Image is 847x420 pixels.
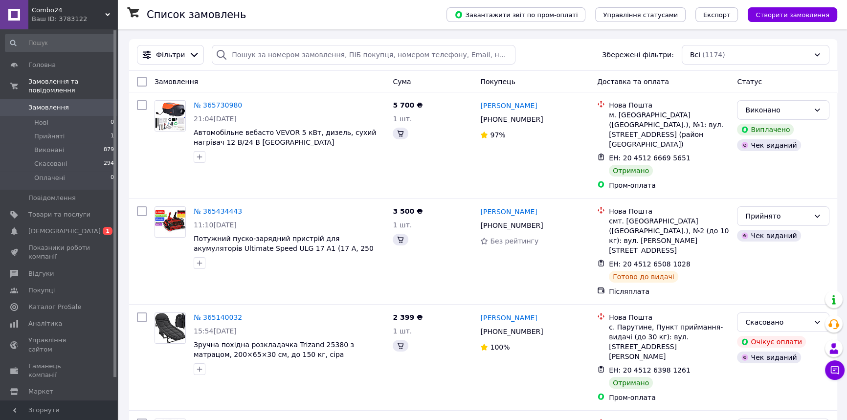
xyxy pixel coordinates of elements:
[194,341,354,358] a: Зручна похідна розкладачка Trizand 25380 з матрацом, 200×65×30 см, до 150 кг, сіра
[155,101,185,131] img: Фото товару
[446,7,585,22] button: Завантажити звіт по пром-оплаті
[609,110,729,149] div: м. [GEOGRAPHIC_DATA] ([GEOGRAPHIC_DATA].), №1: вул. [STREET_ADDRESS] (район [GEOGRAPHIC_DATA])
[34,132,65,141] span: Прийняті
[748,7,837,22] button: Створити замовлення
[28,286,55,295] span: Покупці
[609,206,729,216] div: Нова Пошта
[103,227,112,235] span: 1
[609,165,653,177] div: Отримано
[28,269,54,278] span: Відгуки
[111,118,114,127] span: 0
[609,287,729,296] div: Післяплата
[28,210,90,219] span: Товари та послуги
[34,146,65,155] span: Виконані
[194,235,374,262] a: Потужний пуско-зарядний пристрій для акумуляторів Ultimate Speed ULG 17 A1 (17 A, 250 А·год, [GEO...
[737,139,801,151] div: Чек виданий
[194,313,242,321] a: № 365140032
[28,319,62,328] span: Аналітика
[480,78,515,86] span: Покупець
[597,78,669,86] span: Доставка та оплата
[609,377,653,389] div: Отримано
[111,174,114,182] span: 0
[393,101,423,109] span: 5 700 ₴
[393,313,423,321] span: 2 399 ₴
[490,343,510,351] span: 100%
[609,260,691,268] span: ЕН: 20 4512 6508 1028
[609,366,691,374] span: ЕН: 20 4512 6398 1261
[34,118,48,127] span: Нові
[480,207,537,217] a: [PERSON_NAME]
[490,237,538,245] span: Без рейтингу
[155,100,186,132] a: Фото товару
[393,207,423,215] span: 3 500 ₴
[690,50,700,60] span: Всі
[595,7,686,22] button: Управління статусами
[703,11,731,19] span: Експорт
[737,230,801,242] div: Чек виданий
[454,10,578,19] span: Завантажити звіт по пром-оплаті
[32,6,105,15] span: Combo24
[28,103,69,112] span: Замовлення
[702,51,725,59] span: (1174)
[602,50,673,60] span: Збережені фільтри:
[737,78,762,86] span: Статус
[194,327,237,335] span: 15:54[DATE]
[155,312,186,344] a: Фото товару
[155,313,185,343] img: Фото товару
[28,61,56,69] span: Головна
[393,327,412,335] span: 1 шт.
[111,132,114,141] span: 1
[393,221,412,229] span: 1 шт.
[393,115,412,123] span: 1 шт.
[194,101,242,109] a: № 365730980
[737,124,794,135] div: Виплачено
[28,362,90,379] span: Гаманець компанії
[745,317,809,328] div: Скасовано
[32,15,117,23] div: Ваш ID: 3783122
[478,219,545,232] div: [PHONE_NUMBER]
[609,100,729,110] div: Нова Пошта
[609,312,729,322] div: Нова Пошта
[695,7,738,22] button: Експорт
[28,77,117,95] span: Замовлення та повідомлення
[737,336,806,348] div: Очікує оплати
[28,387,53,396] span: Маркет
[28,336,90,354] span: Управління сайтом
[194,221,237,229] span: 11:10[DATE]
[34,159,67,168] span: Скасовані
[490,131,505,139] span: 97%
[194,115,237,123] span: 21:04[DATE]
[156,50,185,60] span: Фільтри
[609,216,729,255] div: смт. [GEOGRAPHIC_DATA] ([GEOGRAPHIC_DATA].), №2 (до 10 кг): вул. [PERSON_NAME][STREET_ADDRESS]
[212,45,515,65] input: Пошук за номером замовлення, ПІБ покупця, номером телефону, Email, номером накладної
[147,9,246,21] h1: Список замовлень
[34,174,65,182] span: Оплачені
[28,227,101,236] span: [DEMOGRAPHIC_DATA]
[480,313,537,323] a: [PERSON_NAME]
[478,112,545,126] div: [PHONE_NUMBER]
[738,10,837,18] a: Створити замовлення
[478,325,545,338] div: [PHONE_NUMBER]
[104,159,114,168] span: 294
[155,78,198,86] span: Замовлення
[28,194,76,202] span: Повідомлення
[393,78,411,86] span: Cума
[5,34,115,52] input: Пошук
[745,105,809,115] div: Виконано
[609,180,729,190] div: Пром-оплата
[194,129,376,146] a: Автомобільне вебасто VEVOR 5 кВт, дизель, сухий нагрівач 12 В/24 В [GEOGRAPHIC_DATA]
[737,352,801,363] div: Чек виданий
[609,322,729,361] div: с. Парутине, Пункт приймання-видачі (до 30 кг): вул. [STREET_ADDRESS][PERSON_NAME]
[745,211,809,221] div: Прийнято
[28,303,81,311] span: Каталог ProSale
[756,11,829,19] span: Створити замовлення
[155,210,185,233] img: Фото товару
[609,154,691,162] span: ЕН: 20 4512 6669 5651
[609,271,678,283] div: Готово до видачі
[825,360,845,380] button: Чат з покупцем
[104,146,114,155] span: 879
[480,101,537,111] a: [PERSON_NAME]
